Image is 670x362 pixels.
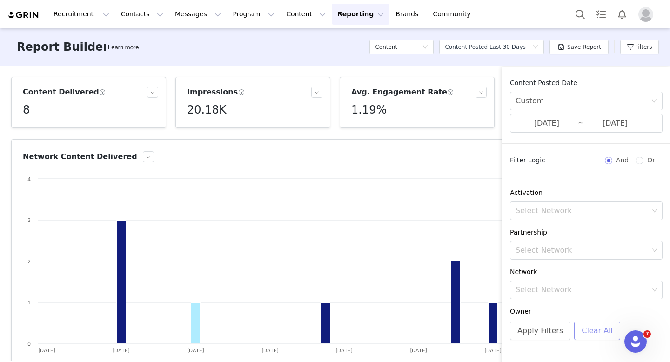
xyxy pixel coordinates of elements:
[27,217,31,223] text: 3
[27,258,31,265] text: 2
[510,322,570,340] button: Apply Filters
[351,87,454,98] h3: Avg. Engagement Rate
[612,156,632,164] span: And
[510,79,577,87] span: Content Posted Date
[27,299,31,306] text: 1
[516,285,649,295] div: Select Network
[591,4,611,25] a: Tasks
[510,188,663,198] div: Activation
[48,4,115,25] button: Recruitment
[643,330,651,338] span: 7
[612,4,632,25] button: Notifications
[620,40,659,54] button: Filters
[570,4,590,25] button: Search
[643,156,659,164] span: Or
[510,228,663,237] div: Partnership
[516,246,649,255] div: Select Network
[38,347,55,354] text: [DATE]
[281,4,331,25] button: Content
[651,98,657,105] i: icon: down
[351,101,387,118] h5: 1.19%
[533,44,538,51] i: icon: down
[652,287,657,294] i: icon: down
[187,347,204,354] text: [DATE]
[484,347,502,354] text: [DATE]
[17,39,108,55] h3: Report Builder
[624,330,647,353] iframe: Intercom live chat
[23,151,137,162] h3: Network Content Delivered
[584,117,646,129] input: End date
[332,4,389,25] button: Reporting
[23,87,106,98] h3: Content Delivered
[113,347,130,354] text: [DATE]
[652,248,657,254] i: icon: down
[445,40,525,54] div: Content Posted Last 30 Days
[187,87,245,98] h3: Impressions
[422,44,428,51] i: icon: down
[106,43,141,52] div: Tooltip anchor
[516,117,578,129] input: Start date
[115,4,169,25] button: Contacts
[7,11,40,20] img: grin logo
[516,92,544,110] div: Custom
[27,176,31,182] text: 4
[375,40,397,54] h5: Content
[227,4,280,25] button: Program
[516,206,649,215] div: Select Network
[169,4,227,25] button: Messages
[23,101,30,118] h5: 8
[261,347,279,354] text: [DATE]
[27,341,31,347] text: 0
[187,101,226,118] h5: 20.18K
[390,4,427,25] a: Brands
[510,155,545,165] span: Filter Logic
[633,7,663,22] button: Profile
[652,208,657,215] i: icon: down
[428,4,481,25] a: Community
[549,40,609,54] button: Save Report
[510,267,663,277] div: Network
[574,322,620,340] button: Clear All
[410,347,427,354] text: [DATE]
[335,347,353,354] text: [DATE]
[638,7,653,22] img: placeholder-profile.jpg
[510,307,663,316] div: Owner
